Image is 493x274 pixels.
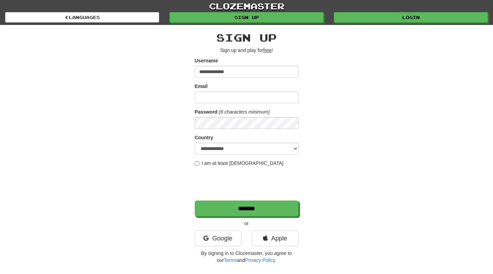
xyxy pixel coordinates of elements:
label: I am at least [DEMOGRAPHIC_DATA] [195,160,284,167]
h2: Sign up [195,32,299,43]
a: Languages [5,12,159,23]
p: or [195,220,299,227]
label: Country [195,134,213,141]
a: Apple [252,230,299,246]
a: Sign up [170,12,323,23]
em: (6 characters minimum) [219,109,270,115]
label: Email [195,83,208,90]
a: Login [334,12,488,23]
iframe: reCAPTCHA [195,170,300,197]
input: I am at least [DEMOGRAPHIC_DATA] [195,161,199,166]
a: Google [195,230,241,246]
a: Terms [224,257,237,263]
p: By signing in to Clozemaster, you agree to our and . [195,250,299,264]
a: Privacy Policy [245,257,275,263]
label: Password [195,108,218,115]
p: Sign up and play for ! [195,47,299,54]
u: free [263,47,272,53]
label: Username [195,57,218,64]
